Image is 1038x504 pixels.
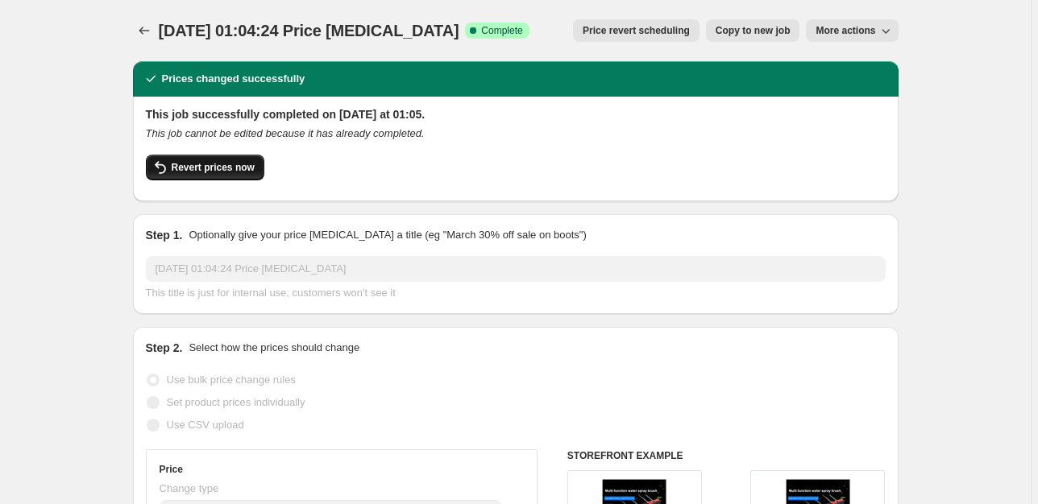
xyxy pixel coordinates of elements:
button: More actions [806,19,898,42]
span: Copy to new job [716,24,791,37]
h2: Step 1. [146,227,183,243]
span: Complete [481,24,522,37]
p: Select how the prices should change [189,340,359,356]
span: Revert prices now [172,161,255,174]
h3: Price [160,463,183,476]
span: Set product prices individually [167,396,305,408]
button: Price revert scheduling [573,19,700,42]
button: Price change jobs [133,19,156,42]
span: Price revert scheduling [583,24,690,37]
h2: Prices changed successfully [162,71,305,87]
span: Use bulk price change rules [167,374,296,386]
h2: Step 2. [146,340,183,356]
p: Optionally give your price [MEDICAL_DATA] a title (eg "March 30% off sale on boots") [189,227,586,243]
h6: STOREFRONT EXAMPLE [567,449,886,462]
span: More actions [816,24,875,37]
span: Use CSV upload [167,419,244,431]
button: Copy to new job [706,19,800,42]
span: Change type [160,482,219,494]
h2: This job successfully completed on [DATE] at 01:05. [146,106,886,122]
button: Revert prices now [146,155,264,180]
span: [DATE] 01:04:24 Price [MEDICAL_DATA] [159,22,459,39]
span: This title is just for internal use, customers won't see it [146,287,396,299]
i: This job cannot be edited because it has already completed. [146,127,425,139]
input: 30% off holiday sale [146,256,886,282]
